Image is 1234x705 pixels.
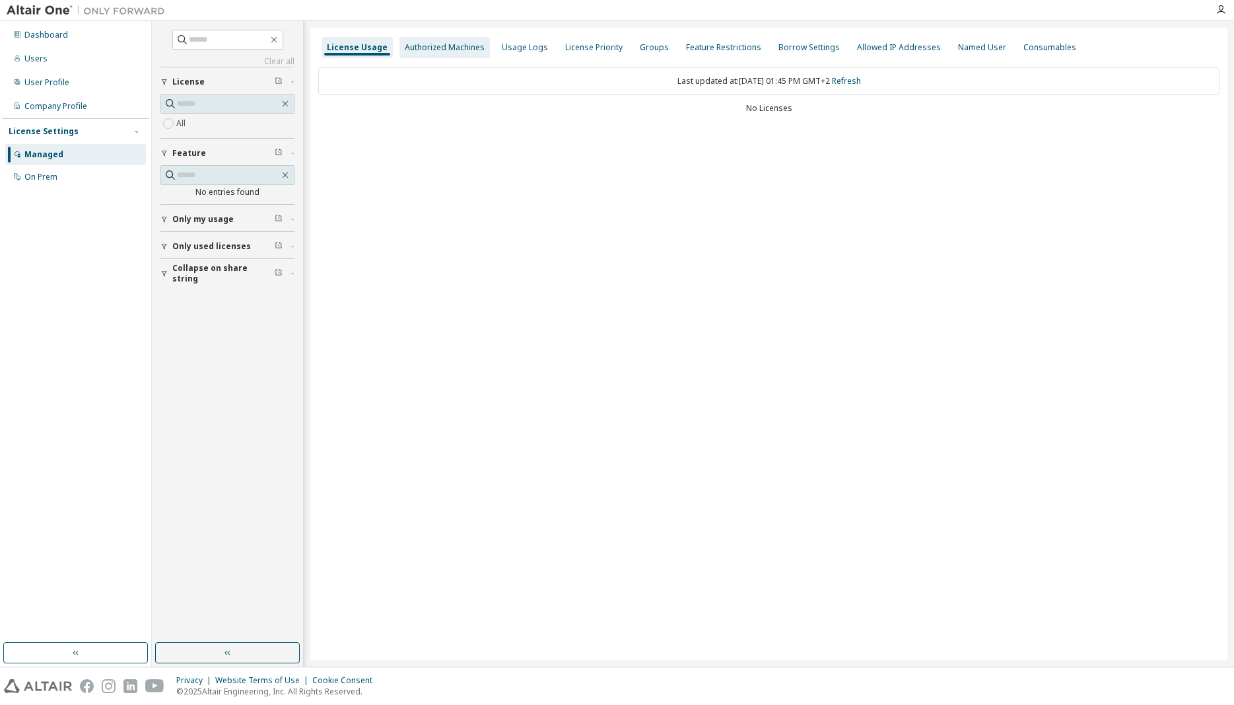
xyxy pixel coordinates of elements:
div: User Profile [24,77,69,88]
div: No entries found [160,187,294,198]
div: Dashboard [24,30,68,40]
div: No Licenses [318,103,1219,114]
span: License [172,77,205,87]
span: Clear filter [275,148,283,159]
span: Only used licenses [172,241,251,252]
div: Usage Logs [502,42,548,53]
div: Consumables [1023,42,1076,53]
p: © 2025 Altair Engineering, Inc. All Rights Reserved. [176,686,380,697]
div: License Usage [327,42,388,53]
div: Authorized Machines [405,42,485,53]
a: Clear all [160,56,294,67]
button: Collapse on share string [160,259,294,288]
img: instagram.svg [102,679,116,693]
span: Clear filter [275,268,283,279]
span: Collapse on share string [172,263,275,284]
span: Clear filter [275,77,283,87]
button: License [160,67,294,96]
span: Feature [172,148,206,159]
div: Privacy [176,675,215,686]
img: facebook.svg [80,679,94,693]
div: Groups [640,42,669,53]
div: Managed [24,149,63,160]
button: Feature [160,139,294,168]
img: linkedin.svg [123,679,137,693]
div: Named User [958,42,1006,53]
img: altair_logo.svg [4,679,72,693]
div: License Priority [565,42,623,53]
span: Only my usage [172,214,234,225]
div: Company Profile [24,101,87,112]
img: Altair One [7,4,172,17]
button: Only used licenses [160,232,294,261]
div: License Settings [9,126,79,137]
div: Last updated at: [DATE] 01:45 PM GMT+2 [318,67,1219,95]
div: Users [24,54,48,64]
div: Feature Restrictions [686,42,761,53]
div: Allowed IP Addresses [857,42,941,53]
span: Clear filter [275,214,283,225]
div: On Prem [24,172,57,182]
button: Only my usage [160,205,294,234]
label: All [176,116,188,131]
div: Website Terms of Use [215,675,312,686]
a: Refresh [832,75,861,87]
span: Clear filter [275,241,283,252]
div: Cookie Consent [312,675,380,686]
div: Borrow Settings [778,42,840,53]
img: youtube.svg [145,679,164,693]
